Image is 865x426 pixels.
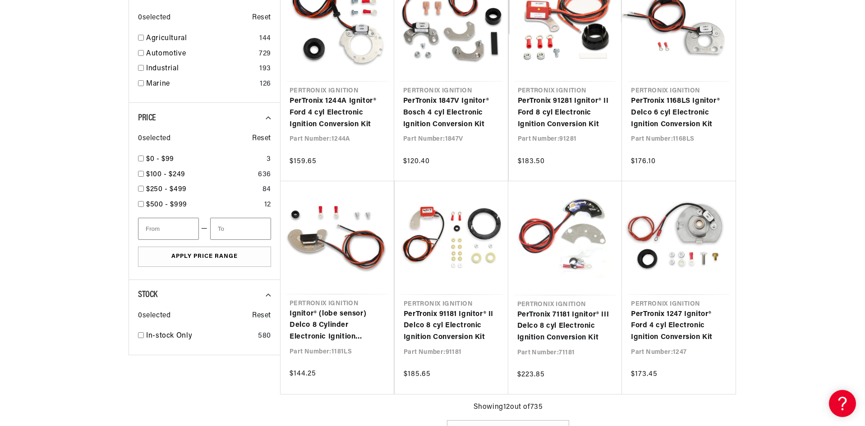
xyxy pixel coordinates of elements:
a: PerTronix 1244A Ignitor® Ford 4 cyl Electronic Ignition Conversion Kit [290,96,385,130]
a: Agricultural [146,33,256,45]
div: 126 [260,78,271,90]
input: To [210,218,271,240]
span: Price [138,114,156,123]
a: In-stock Only [146,330,254,342]
span: $250 - $499 [146,186,187,193]
input: From [138,218,199,240]
span: Showing 12 out of 735 [474,402,543,413]
span: Stock [138,290,157,299]
span: $100 - $249 [146,171,185,178]
a: PerTronix 1847V Ignitor® Bosch 4 cyl Electronic Ignition Conversion Kit [403,96,499,130]
div: 193 [259,63,271,75]
span: Reset [252,133,271,145]
span: Reset [252,12,271,24]
span: 0 selected [138,12,170,24]
a: Industrial [146,63,256,75]
span: 0 selected [138,310,170,322]
span: $500 - $999 [146,201,187,208]
div: 144 [259,33,271,45]
a: PerTronix 1168LS Ignitor® Delco 6 cyl Electronic Ignition Conversion Kit [631,96,727,130]
span: 0 selected [138,133,170,145]
a: PerTronix 1247 Ignitor® Ford 4 cyl Electronic Ignition Conversion Kit [631,309,727,344]
div: 636 [258,169,271,181]
div: 3 [267,154,271,165]
div: 84 [262,184,271,196]
a: Ignitor® (lobe sensor) Delco 8 Cylinder Electronic Ignition Conversion Kit [290,308,385,343]
div: 12 [264,199,271,211]
div: 580 [258,330,271,342]
a: Marine [146,78,256,90]
div: 729 [259,48,271,60]
span: $0 - $99 [146,156,174,163]
a: PerTronix 91281 Ignitor® II Ford 8 cyl Electronic Ignition Conversion Kit [518,96,613,130]
button: Apply Price Range [138,247,271,267]
span: — [201,223,208,235]
span: Reset [252,310,271,322]
a: PerTronix 91181 Ignitor® II Delco 8 cyl Electronic Ignition Conversion Kit [404,309,499,344]
a: Automotive [146,48,255,60]
a: PerTronix 71181 Ignitor® III Delco 8 cyl Electronic Ignition Conversion Kit [517,309,613,344]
